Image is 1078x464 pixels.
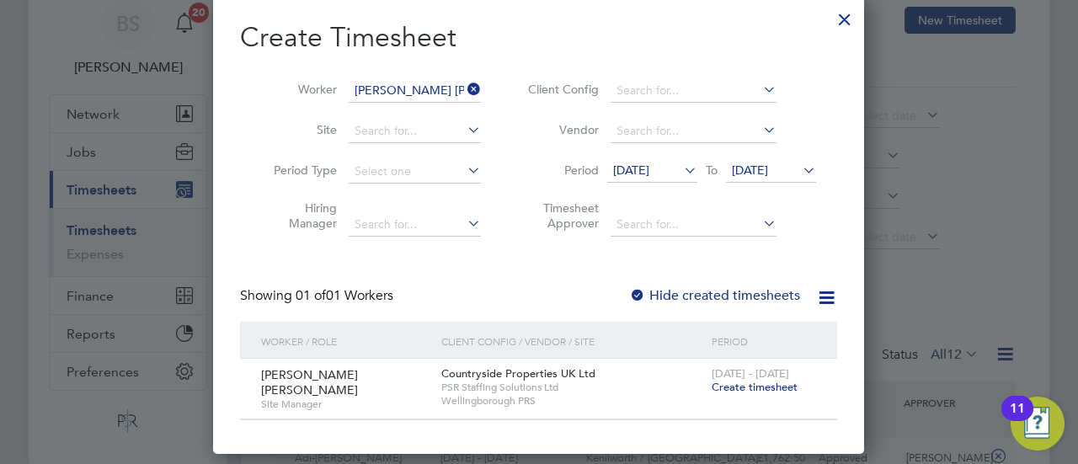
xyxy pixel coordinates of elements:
[523,200,599,231] label: Timesheet Approver
[261,200,337,231] label: Hiring Manager
[349,160,481,184] input: Select one
[712,380,798,394] span: Create timesheet
[629,287,800,304] label: Hide created timesheets
[240,20,837,56] h2: Create Timesheet
[441,366,595,381] span: Countryside Properties UK Ltd
[1011,397,1065,451] button: Open Resource Center, 11 new notifications
[437,322,707,360] div: Client Config / Vendor / Site
[712,366,789,381] span: [DATE] - [DATE]
[732,163,768,178] span: [DATE]
[261,367,358,397] span: [PERSON_NAME] [PERSON_NAME]
[296,287,393,304] span: 01 Workers
[611,213,776,237] input: Search for...
[1010,408,1025,430] div: 11
[441,394,703,408] span: Wellingborough PRS
[349,120,481,143] input: Search for...
[613,163,649,178] span: [DATE]
[611,120,776,143] input: Search for...
[523,163,599,178] label: Period
[349,79,481,103] input: Search for...
[240,287,397,305] div: Showing
[261,122,337,137] label: Site
[523,122,599,137] label: Vendor
[441,381,703,394] span: PSR Staffing Solutions Ltd
[261,397,429,411] span: Site Manager
[701,159,723,181] span: To
[261,163,337,178] label: Period Type
[611,79,776,103] input: Search for...
[296,287,326,304] span: 01 of
[257,322,437,360] div: Worker / Role
[349,213,481,237] input: Search for...
[523,82,599,97] label: Client Config
[261,82,337,97] label: Worker
[707,322,820,360] div: Period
